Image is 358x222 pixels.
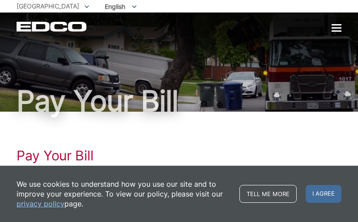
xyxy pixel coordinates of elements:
[239,185,297,203] a: Tell me more
[17,199,64,209] a: privacy policy
[17,179,230,209] p: We use cookies to understand how you use our site and to improve your experience. To view our pol...
[17,147,341,163] h1: Pay Your Bill
[306,185,341,203] span: I agree
[17,2,79,10] span: [GEOGRAPHIC_DATA]
[17,21,88,32] a: EDCD logo. Return to the homepage.
[17,87,341,115] h1: Pay Your Bill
